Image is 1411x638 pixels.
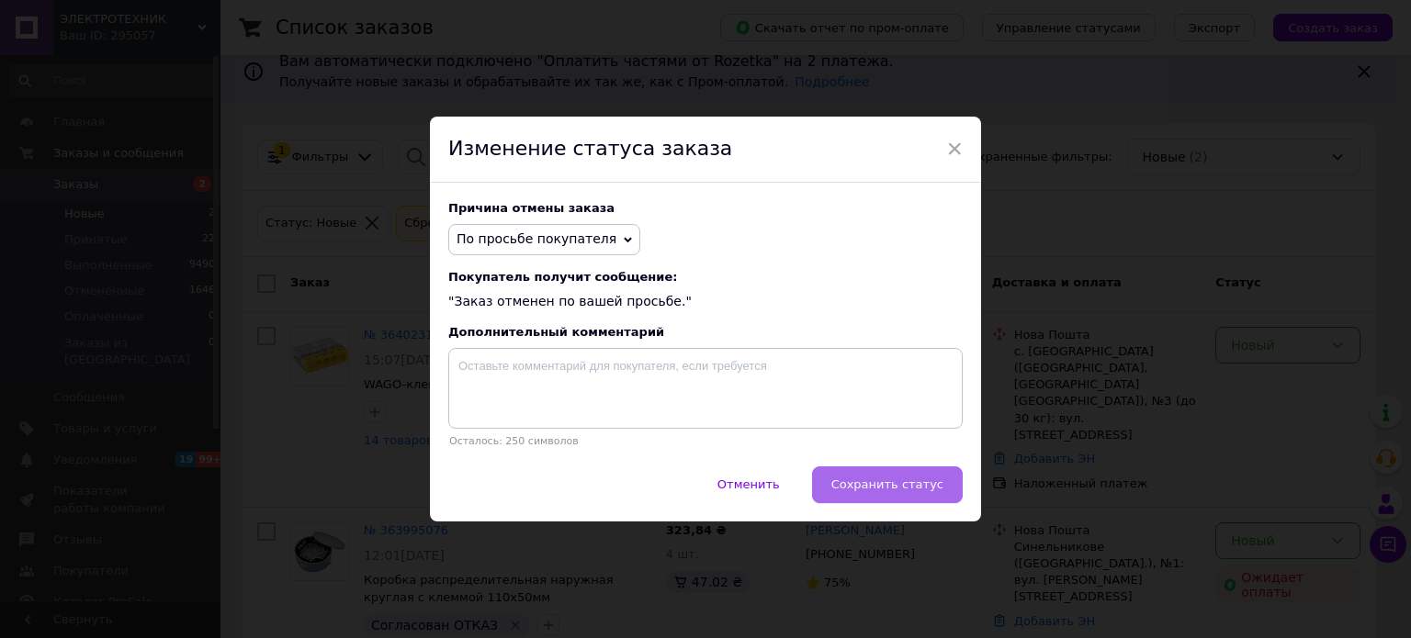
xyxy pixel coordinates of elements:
div: Дополнительный комментарий [448,325,963,339]
p: Осталось: 250 символов [448,435,963,447]
div: Причина отмены заказа [448,201,963,215]
span: Отменить [717,477,780,491]
span: Сохранить статус [831,477,943,491]
span: × [946,133,963,164]
div: Изменение статуса заказа [430,117,981,183]
button: Отменить [698,466,799,503]
span: Покупатель получит сообщение: [448,270,963,284]
button: Сохранить статус [812,466,963,503]
div: "Заказ отменен по вашей просьбе." [448,270,963,311]
span: По просьбе покупателя [457,231,616,246]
